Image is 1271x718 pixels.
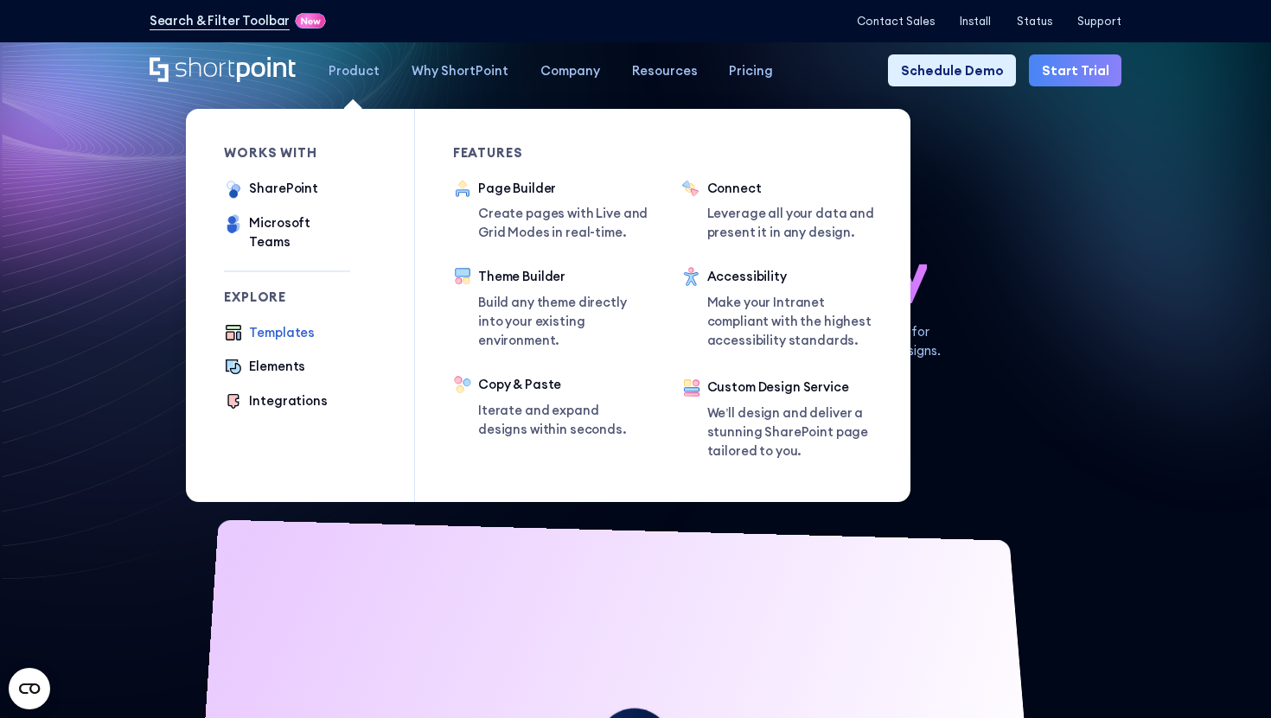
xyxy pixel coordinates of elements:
a: SharePoint [224,179,318,201]
a: Pricing [713,54,789,86]
a: Support [1077,15,1121,28]
div: Theme Builder [478,267,643,286]
a: Start Trial [1029,54,1121,86]
p: Create pages with Live and Grid Modes in real-time. [478,204,651,242]
div: Page Builder [478,179,651,198]
a: Copy & PasteIterate and expand designs within seconds. [453,375,644,438]
div: Microsoft Teams [249,213,350,251]
p: Leverage all your data and present it in any design. [707,204,880,242]
div: Pricing [729,61,773,80]
div: Accessibility [707,267,872,286]
a: Home [150,57,297,85]
iframe: Chat Widget [1185,635,1271,718]
div: Product [329,61,380,80]
a: Custom Design ServiceWe’ll design and deliver a stunning SharePoint page tailored to you. [681,378,872,464]
div: Copy & Paste [478,375,643,394]
a: Install [960,15,991,28]
p: Build any theme directly into your existing environment. [478,293,643,350]
a: Company [524,54,616,86]
a: ConnectLeverage all your data and present it in any design. [681,179,879,242]
div: Elements [249,357,305,376]
a: Integrations [224,391,328,413]
div: Templates [249,323,315,342]
a: Contact Sales [857,15,935,28]
a: Elements [224,357,305,378]
div: Features [453,147,644,160]
div: works with [224,147,350,160]
div: Explore [224,291,350,304]
div: SharePoint [249,179,318,198]
div: Company [540,61,600,80]
a: Theme BuilderBuild any theme directly into your existing environment. [453,267,644,350]
a: Product [313,54,396,86]
div: Custom Design Service [707,378,872,397]
div: Resources [632,61,698,80]
a: Templates [224,323,315,345]
p: Iterate and expand designs within seconds. [478,401,643,439]
button: Open CMP widget [9,668,50,709]
a: Schedule Demo [888,54,1016,86]
p: Make your Intranet compliant with the highest accessibility standards. [707,293,872,350]
a: AccessibilityMake your Intranet compliant with the highest accessibility standards. [681,267,872,352]
a: Why ShortPoint [396,54,525,86]
div: Integrations [249,391,327,410]
a: Status [1017,15,1052,28]
a: Search & Filter Toolbar [150,11,291,30]
p: We’ll design and deliver a stunning SharePoint page tailored to you. [707,403,872,461]
a: Microsoft Teams [224,213,350,251]
h1: SharePoint Design has never been [150,178,1122,304]
a: Page BuilderCreate pages with Live and Grid Modes in real-time. [453,179,651,242]
a: Resources [616,54,713,86]
div: Connect [707,179,880,198]
div: Why ShortPoint [412,61,508,80]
